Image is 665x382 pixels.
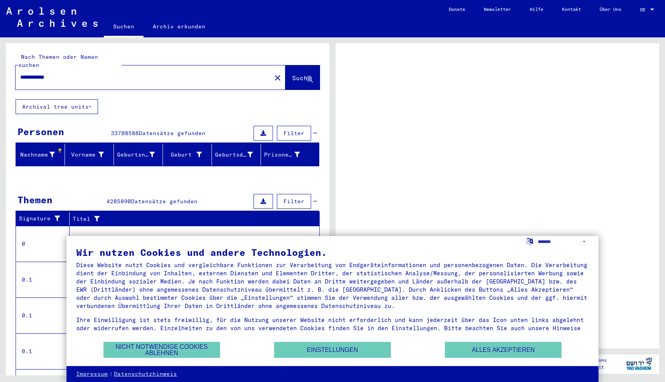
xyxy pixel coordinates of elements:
[538,236,589,247] select: Sprache auswählen
[139,130,205,137] span: Datensätze gefunden
[117,151,155,159] div: Geburtsname
[6,7,98,27] img: Arolsen_neg.svg
[16,298,70,333] td: 0.1
[277,194,311,209] button: Filter
[292,74,311,82] span: Suche
[166,151,202,159] div: Geburt‏
[640,7,649,12] span: DE
[68,148,114,161] div: Vorname
[114,144,163,165] mat-header-cell: Geburtsname
[625,354,654,373] img: yv_logo.png
[16,144,65,165] mat-header-cell: Nachname
[16,333,70,369] td: 0.1
[76,248,589,257] div: Wir nutzen Cookies und andere Technologien.
[103,342,220,358] button: Nicht notwendige Cookies ablehnen
[264,148,310,161] div: Prisoner #
[73,215,304,223] div: Titel
[526,237,534,245] label: Sprache auswählen
[107,198,131,205] span: 4285890
[16,99,98,114] button: Archival tree units
[76,370,108,378] a: Impressum
[283,130,304,137] span: Filter
[212,144,261,165] mat-header-cell: Geburtsdatum
[19,151,55,159] div: Nachname
[131,198,198,205] span: Datensätze gefunden
[166,148,212,161] div: Geburt‏
[73,213,312,225] div: Titel
[65,144,114,165] mat-header-cell: Vorname
[68,151,104,159] div: Vorname
[143,17,215,36] a: Archiv erkunden
[445,342,562,358] button: Alles akzeptieren
[117,148,164,161] div: Geburtsname
[19,215,63,223] div: Signature
[270,70,285,85] button: Clear
[274,342,391,358] button: Einstellungen
[261,144,319,165] mat-header-cell: Prisoner #
[104,17,143,37] a: Suchen
[111,130,139,137] span: 33708586
[76,261,589,310] div: Diese Website nutzt Cookies und vergleichbare Funktionen zur Verarbeitung von Endgeräteinformatio...
[17,193,52,207] div: Themen
[19,148,65,161] div: Nachname
[16,262,70,298] td: 0.1
[264,151,300,159] div: Prisoner #
[76,316,589,340] div: Ihre Einwilligung ist stets freiwillig, für die Nutzung unserer Website nicht erforderlich und ka...
[285,65,320,90] button: Suche
[114,370,177,378] a: Datenschutzhinweis
[16,226,70,262] td: 0
[19,213,71,225] div: Signature
[215,148,262,161] div: Geburtsdatum
[277,126,311,141] button: Filter
[283,198,304,205] span: Filter
[18,53,98,69] mat-label: Nach Themen oder Namen suchen
[163,144,212,165] mat-header-cell: Geburt‏
[273,73,282,83] mat-icon: close
[215,151,253,159] div: Geburtsdatum
[17,125,64,139] div: Personen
